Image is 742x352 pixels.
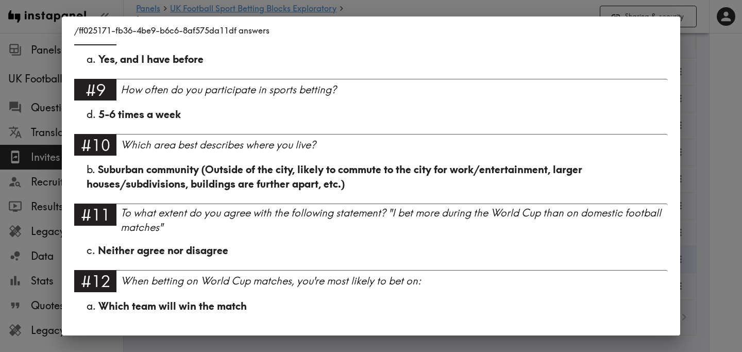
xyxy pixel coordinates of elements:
[87,52,655,66] div: a.
[98,53,204,65] span: Yes, and I have before
[87,243,655,258] div: c.
[121,274,668,288] div: When betting on World Cup matches, you're most likely to bet on:
[87,107,655,122] div: d.
[87,162,655,191] div: b.
[98,299,247,312] span: Which team will win the match
[121,138,668,152] div: Which area best describes where you live?
[87,163,582,190] span: Suburban community (Outside of the city, likely to commute to the city for work/entertainment, la...
[74,79,116,100] div: #9
[98,244,228,257] span: Neither agree nor disagree
[74,134,116,156] div: #10
[74,204,116,225] div: #11
[87,299,655,313] div: a.
[121,82,668,97] div: How often do you participate in sports betting?
[74,270,668,298] a: #12When betting on World Cup matches, you're most likely to bet on:
[74,204,668,243] a: #11To what extent do you agree with the following statement? "I bet more during the World Cup tha...
[74,79,668,107] a: #9How often do you participate in sports betting?
[74,134,668,162] a: #10Which area best describes where you live?
[98,108,181,121] span: 5-6 times a week
[74,270,116,292] div: #12
[62,16,680,44] h2: /ff025171-fb36-4be9-b6c6-8af575da11df answers
[121,206,668,234] div: To what extent do you agree with the following statement? "I bet more during the World Cup than o...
